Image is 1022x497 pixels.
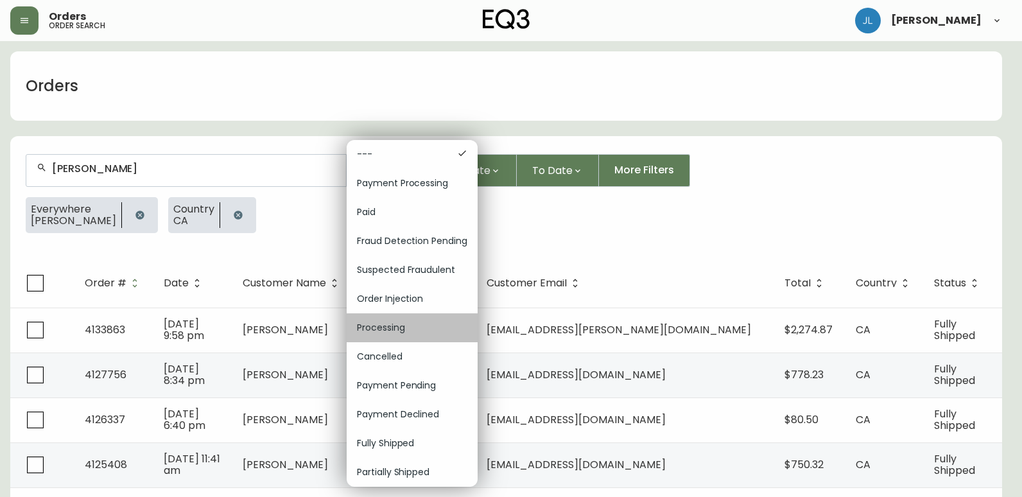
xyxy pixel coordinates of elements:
[357,437,467,450] span: Fully Shipped
[357,177,467,190] span: Payment Processing
[357,350,467,363] span: Cancelled
[347,313,478,342] div: Processing
[357,292,467,306] span: Order Injection
[357,408,467,421] span: Payment Declined
[347,284,478,313] div: Order Injection
[347,429,478,458] div: Fully Shipped
[347,371,478,400] div: Payment Pending
[357,234,467,248] span: Fraud Detection Pending
[357,321,467,335] span: Processing
[357,205,467,219] span: Paid
[347,198,478,227] div: Paid
[357,466,467,479] span: Partially Shipped
[357,148,447,161] span: ---
[357,263,467,277] span: Suspected Fraudulent
[347,458,478,487] div: Partially Shipped
[347,227,478,256] div: Fraud Detection Pending
[347,342,478,371] div: Cancelled
[347,400,478,429] div: Payment Declined
[347,256,478,284] div: Suspected Fraudulent
[347,140,478,169] div: ---
[347,169,478,198] div: Payment Processing
[357,379,467,392] span: Payment Pending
